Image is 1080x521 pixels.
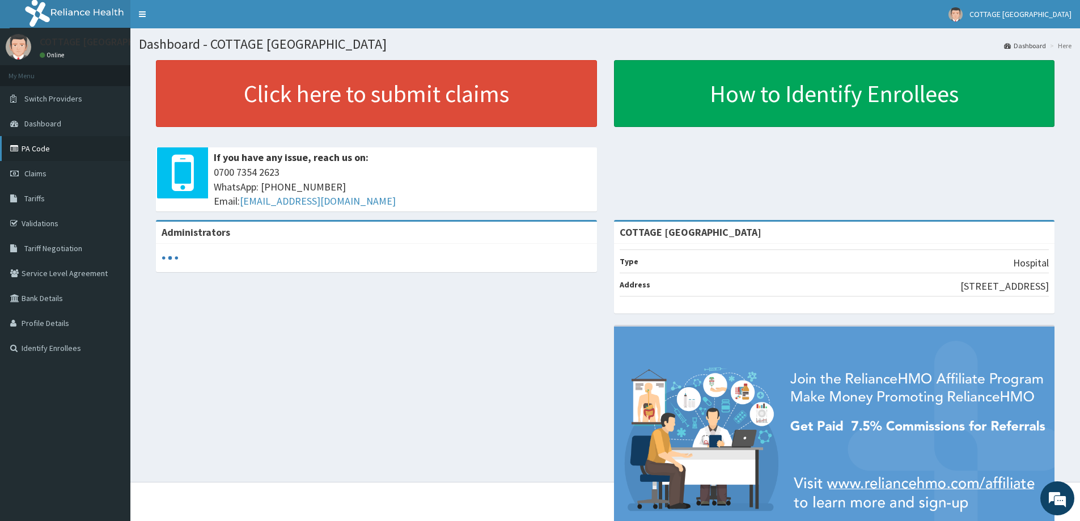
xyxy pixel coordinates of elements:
[960,279,1049,294] p: [STREET_ADDRESS]
[139,37,1071,52] h1: Dashboard - COTTAGE [GEOGRAPHIC_DATA]
[1013,256,1049,270] p: Hospital
[156,60,597,127] a: Click here to submit claims
[24,193,45,204] span: Tariffs
[214,165,591,209] span: 0700 7354 2623 WhatsApp: [PHONE_NUMBER] Email:
[6,34,31,60] img: User Image
[66,143,156,257] span: We're online!
[1004,41,1046,50] a: Dashboard
[969,9,1071,19] span: COTTAGE [GEOGRAPHIC_DATA]
[24,168,46,179] span: Claims
[162,249,179,266] svg: audio-loading
[59,63,190,78] div: Chat with us now
[614,60,1055,127] a: How to Identify Enrollees
[1047,41,1071,50] li: Here
[21,57,46,85] img: d_794563401_company_1708531726252_794563401
[6,310,216,349] textarea: Type your message and hit 'Enter'
[620,279,650,290] b: Address
[40,37,176,47] p: COTTAGE [GEOGRAPHIC_DATA]
[240,194,396,207] a: [EMAIL_ADDRESS][DOMAIN_NAME]
[24,243,82,253] span: Tariff Negotiation
[162,226,230,239] b: Administrators
[40,51,67,59] a: Online
[620,226,761,239] strong: COTTAGE [GEOGRAPHIC_DATA]
[948,7,963,22] img: User Image
[24,94,82,104] span: Switch Providers
[24,118,61,129] span: Dashboard
[620,256,638,266] b: Type
[214,151,369,164] b: If you have any issue, reach us on:
[186,6,213,33] div: Minimize live chat window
